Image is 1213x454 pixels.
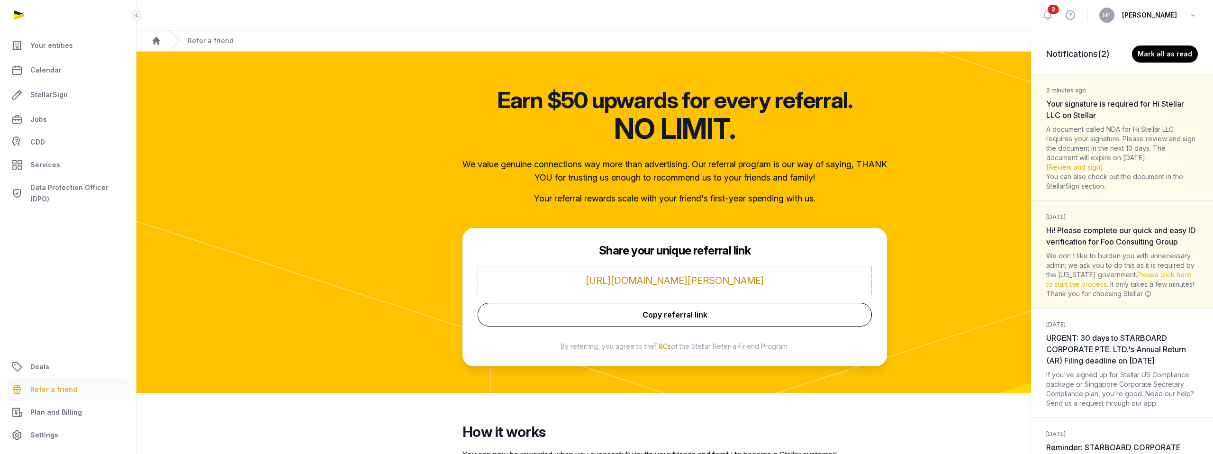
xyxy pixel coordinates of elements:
span: (2) [1098,49,1110,59]
iframe: Chat Widget [1166,409,1213,454]
button: Mark all as read [1132,45,1198,63]
div: If you've signed up for Stellar US Compliance package or Singapore Corporate Secretary Compliance... [1046,370,1198,408]
div: We don't like to burden you with unnecessary admin; we ask you to do this as it is required by th... [1046,251,1198,299]
span: Your signature is required for Hi Stellar LLC on Stellar [1046,99,1184,120]
small: [DATE] [1046,321,1066,328]
small: [DATE] [1046,430,1066,438]
div: A document called NDA for Hi Stellar LLC requires your signature. Please review and sign the docu... [1046,125,1198,191]
small: [DATE] [1046,213,1066,221]
span: Hi! Please complete our quick and easy ID verification for Foo Consulting Group [1046,226,1196,246]
small: 2 minutes ago [1046,87,1086,94]
a: [Review and sign] [1046,163,1103,171]
h3: Notifications [1046,47,1110,61]
span: URGENT: 30 days to STARBOARD CORPORATE PTE. LTD.'s Annual Return (AR) Filing deadline on [DATE] [1046,333,1186,365]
